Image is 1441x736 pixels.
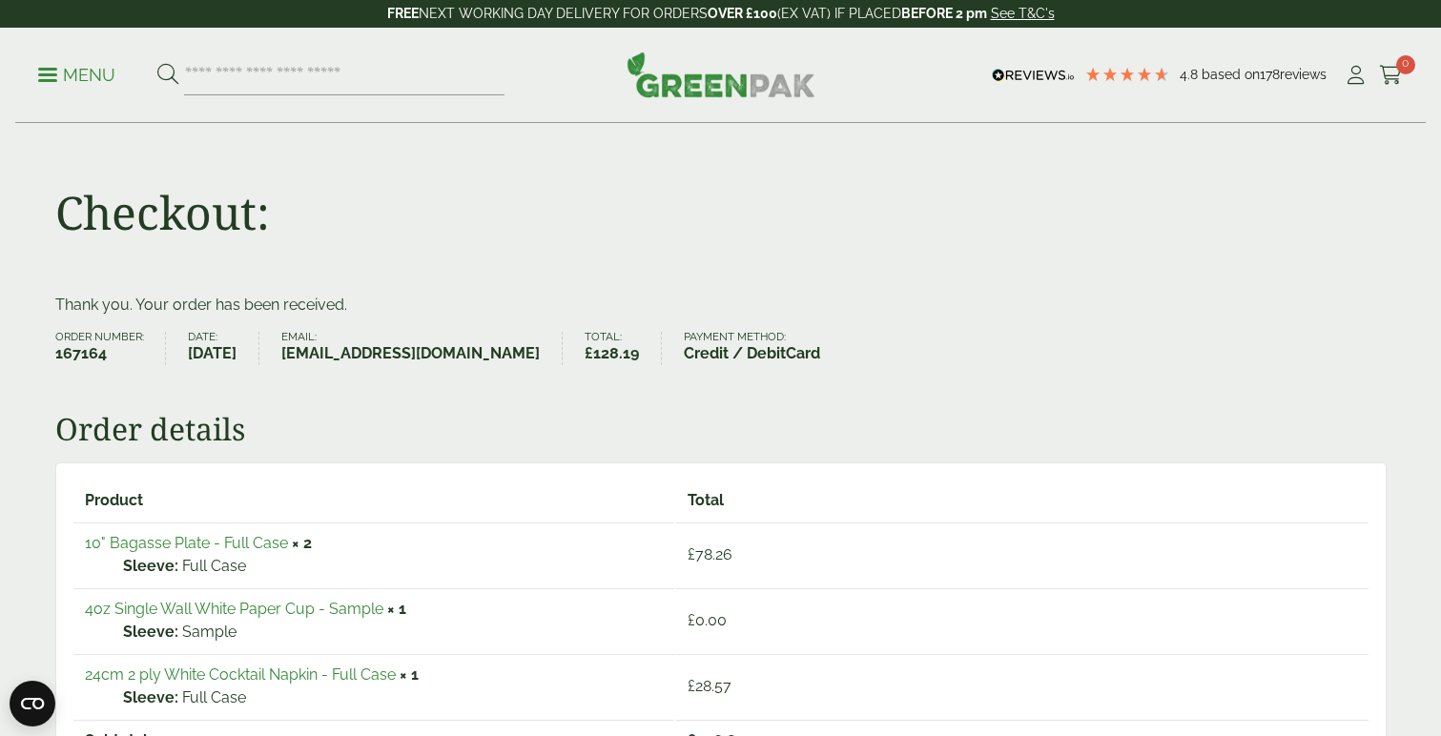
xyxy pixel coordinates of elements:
[400,665,419,684] strong: × 1
[708,6,777,21] strong: OVER £100
[1280,67,1327,82] span: reviews
[1260,67,1280,82] span: 178
[292,534,312,552] strong: × 2
[684,342,820,365] strong: Credit / DebitCard
[688,677,695,695] span: £
[55,294,1387,317] p: Thank you. Your order has been received.
[55,332,167,365] li: Order number:
[1344,66,1368,85] i: My Account
[991,6,1055,21] a: See T&C's
[684,332,842,365] li: Payment method:
[10,681,55,726] button: Open CMP widget
[901,6,987,21] strong: BEFORE 2 pm
[123,621,178,644] strong: Sleeve:
[55,411,1387,447] h2: Order details
[281,342,540,365] strong: [EMAIL_ADDRESS][DOMAIN_NAME]
[281,332,563,365] li: Email:
[38,64,115,83] a: Menu
[1202,67,1260,82] span: Based on
[55,342,144,365] strong: 167164
[188,342,237,365] strong: [DATE]
[585,332,662,365] li: Total:
[85,600,383,618] a: 4oz Single Wall White Paper Cup - Sample
[85,665,396,684] a: 24cm 2 ply White Cocktail Napkin - Full Case
[73,480,675,521] th: Product
[123,555,178,578] strong: Sleeve:
[688,545,732,563] bdi: 78.26
[1084,66,1170,83] div: 4.78 Stars
[38,64,115,87] p: Menu
[85,534,288,552] a: 10" Bagasse Plate - Full Case
[387,600,406,618] strong: × 1
[585,344,639,362] bdi: 128.19
[123,555,664,578] p: Full Case
[627,51,815,97] img: GreenPak Supplies
[1379,66,1403,85] i: Cart
[123,686,664,709] p: Full Case
[1396,55,1415,74] span: 0
[688,677,731,695] bdi: 28.57
[676,480,1368,521] th: Total
[688,611,695,629] span: £
[387,6,419,21] strong: FREE
[123,686,178,709] strong: Sleeve:
[688,611,727,629] bdi: 0.00
[188,332,259,365] li: Date:
[992,69,1075,82] img: REVIEWS.io
[55,185,270,240] h1: Checkout:
[585,344,593,362] span: £
[1379,61,1403,90] a: 0
[1180,67,1202,82] span: 4.8
[123,621,664,644] p: Sample
[688,545,695,563] span: £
